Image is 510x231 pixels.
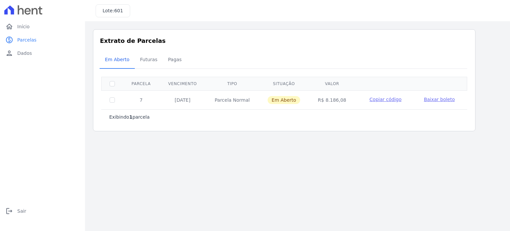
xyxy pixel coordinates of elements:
span: 601 [114,8,123,13]
th: Situação [259,77,309,90]
button: Copiar código [363,96,408,103]
b: 1 [129,114,132,120]
span: Início [17,23,30,30]
a: paidParcelas [3,33,82,47]
span: Copiar código [370,97,401,102]
a: Futuras [135,52,163,69]
th: Valor [309,77,355,90]
td: Parcela Normal [206,90,259,109]
td: R$ 8.186,08 [309,90,355,109]
td: 7 [123,90,159,109]
span: Parcelas [17,37,37,43]
a: Pagas [163,52,187,69]
a: personDados [3,47,82,60]
a: Baixar boleto [424,96,455,103]
th: Vencimento [159,77,206,90]
span: Futuras [136,53,161,66]
span: Dados [17,50,32,57]
td: [DATE] [159,90,206,109]
span: Sair [17,208,26,214]
i: home [5,23,13,31]
span: Pagas [164,53,186,66]
i: paid [5,36,13,44]
span: Em Aberto [268,96,300,104]
th: Tipo [206,77,259,90]
a: homeInício [3,20,82,33]
p: Exibindo parcela [109,114,150,120]
i: person [5,49,13,57]
i: logout [5,207,13,215]
h3: Lote: [103,7,123,14]
a: logoutSair [3,204,82,218]
a: Em Aberto [100,52,135,69]
span: Baixar boleto [424,97,455,102]
span: Em Aberto [101,53,133,66]
h3: Extrato de Parcelas [100,36,468,45]
th: Parcela [123,77,159,90]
